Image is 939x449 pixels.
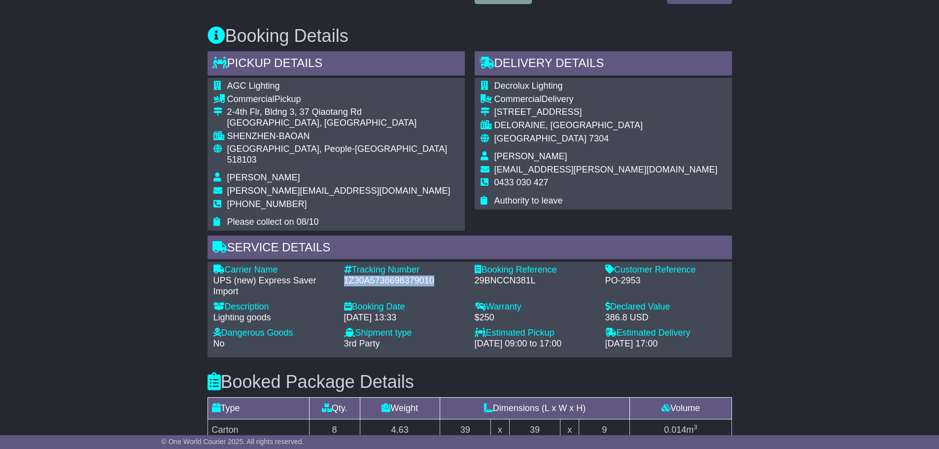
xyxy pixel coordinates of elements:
span: [GEOGRAPHIC_DATA], People-[GEOGRAPHIC_DATA] [227,144,448,154]
div: $250 [475,312,595,323]
td: 8 [309,419,360,441]
div: PO-2953 [605,276,726,286]
div: 29BNCCN381L [475,276,595,286]
span: 3rd Party [344,339,380,348]
div: Delivery Details [475,51,732,78]
span: Commercial [494,94,542,104]
div: 2-4th Flr, Bldng 3, 37 Qiaotang Rd [227,107,459,118]
td: x [490,419,509,441]
td: Volume [630,398,731,419]
div: Warranty [475,302,595,312]
div: [DATE] 09:00 to 17:00 [475,339,595,349]
div: Delivery [494,94,718,105]
div: 386.8 USD [605,312,726,323]
div: Estimated Delivery [605,328,726,339]
div: [STREET_ADDRESS] [494,107,718,118]
div: Customer Reference [605,265,726,276]
span: [GEOGRAPHIC_DATA] [494,134,587,143]
div: DELORAINE, [GEOGRAPHIC_DATA] [494,120,718,131]
div: [GEOGRAPHIC_DATA], [GEOGRAPHIC_DATA] [227,118,459,129]
div: UPS (new) Express Saver Import [213,276,334,297]
td: Type [208,398,309,419]
td: 39 [440,419,490,441]
div: Booking Date [344,302,465,312]
div: Declared Value [605,302,726,312]
td: Dimensions (L x W x H) [440,398,630,419]
span: 0.014 [664,425,686,435]
span: [EMAIL_ADDRESS][PERSON_NAME][DOMAIN_NAME] [494,165,718,174]
div: Booking Reference [475,265,595,276]
td: Qty. [309,398,360,419]
span: 0433 030 427 [494,177,549,187]
td: m [630,419,731,441]
div: Shipment type [344,328,465,339]
h3: Booked Package Details [208,372,732,392]
div: Pickup [227,94,459,105]
h3: Booking Details [208,26,732,46]
span: [PERSON_NAME][EMAIL_ADDRESS][DOMAIN_NAME] [227,186,451,196]
div: Description [213,302,334,312]
div: Dangerous Goods [213,328,334,339]
td: Weight [360,398,440,419]
span: 7304 [589,134,609,143]
td: 4.63 [360,419,440,441]
div: 1Z30A5738698379010 [344,276,465,286]
div: Estimated Pickup [475,328,595,339]
td: 9 [579,419,630,441]
span: No [213,339,225,348]
div: [DATE] 17:00 [605,339,726,349]
div: [DATE] 13:33 [344,312,465,323]
div: Tracking Number [344,265,465,276]
td: Carton [208,419,309,441]
span: Authority to leave [494,196,563,206]
td: x [560,419,579,441]
td: 39 [509,419,560,441]
span: © One World Courier 2025. All rights reserved. [162,438,304,446]
span: [PHONE_NUMBER] [227,199,307,209]
div: SHENZHEN-BAOAN [227,131,459,142]
div: Pickup Details [208,51,465,78]
span: AGC Lighting [227,81,280,91]
span: 518103 [227,155,257,165]
span: [PERSON_NAME] [227,173,300,182]
span: Please collect on 08/10 [227,217,319,227]
span: Commercial [227,94,275,104]
span: [PERSON_NAME] [494,151,567,161]
div: Service Details [208,236,732,262]
span: Decrolux Lighting [494,81,563,91]
div: Lighting goods [213,312,334,323]
sup: 3 [694,423,697,431]
div: Carrier Name [213,265,334,276]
